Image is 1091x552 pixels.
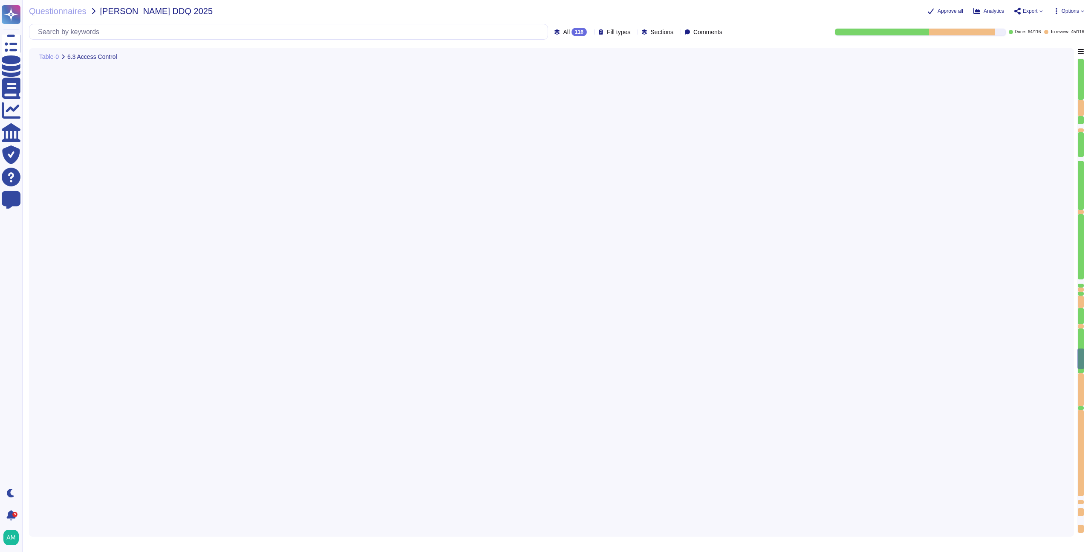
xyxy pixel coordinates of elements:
span: 6.3 Access Control [67,54,117,60]
img: user [3,530,19,545]
span: [PERSON_NAME] DDQ 2025 [100,7,213,15]
span: Table-0 [39,54,59,60]
button: user [2,528,25,547]
span: Approve all [938,9,963,14]
button: Analytics [973,8,1004,15]
span: Export [1023,9,1038,14]
span: Options [1062,9,1079,14]
span: 45 / 116 [1071,30,1084,34]
span: Fill types [607,29,630,35]
span: All [563,29,570,35]
span: Questionnaires [29,7,87,15]
div: 116 [571,28,587,36]
span: Comments [693,29,722,35]
span: Done: [1015,30,1026,34]
input: Search by keywords [34,24,548,39]
button: Approve all [927,8,963,15]
div: 5 [12,512,17,517]
span: Sections [650,29,673,35]
span: To review: [1050,30,1069,34]
span: 64 / 116 [1028,30,1041,34]
span: Analytics [984,9,1004,14]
